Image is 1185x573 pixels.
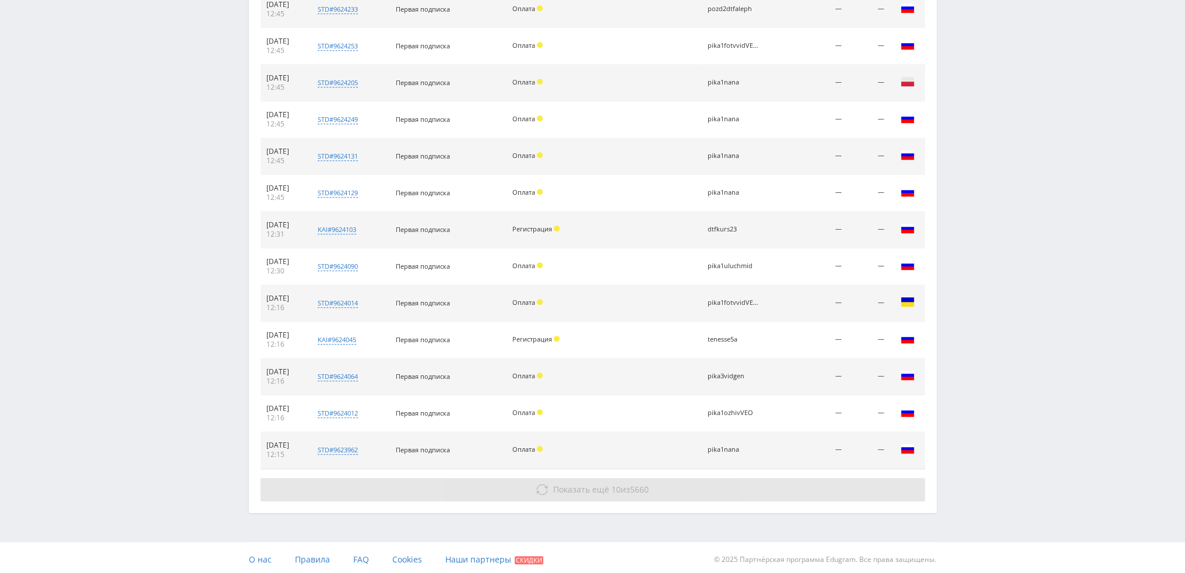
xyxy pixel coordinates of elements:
span: Холд [537,189,543,195]
div: 12:16 [266,413,301,423]
td: — [848,285,889,322]
td: — [848,358,889,395]
div: [DATE] [266,404,301,413]
span: Оплата [512,188,535,196]
div: std#9624090 [318,262,358,271]
span: Холд [537,42,543,48]
div: std#9624129 [318,188,358,198]
span: Холд [537,79,543,85]
div: pika1nana [708,115,760,123]
span: Холд [537,152,543,158]
span: Холд [537,299,543,305]
img: rus.png [901,1,915,15]
div: std#9624249 [318,115,358,124]
div: dtfkurs23 [708,226,760,233]
td: — [787,432,848,469]
td: — [848,138,889,175]
td: — [787,101,848,138]
div: std#9623962 [318,445,358,455]
td: — [787,28,848,65]
div: [DATE] [266,367,301,377]
div: std#9624012 [318,409,358,418]
td: — [848,175,889,212]
span: Холд [537,446,543,452]
div: [DATE] [266,147,301,156]
div: std#9624205 [318,78,358,87]
img: rus.png [901,442,915,456]
img: rus.png [901,258,915,272]
td: — [848,28,889,65]
div: std#9624064 [318,372,358,381]
div: pika1nana [708,446,760,454]
div: pika3vidgen [708,372,760,380]
span: Регистрация [512,224,552,233]
div: 12:16 [266,303,301,312]
div: [DATE] [266,294,301,303]
span: Первая подписка [396,41,450,50]
span: Оплата [512,78,535,86]
span: Оплата [512,445,535,454]
div: [DATE] [266,110,301,119]
span: из [553,484,649,495]
div: std#9624131 [318,152,358,161]
span: Холд [537,262,543,268]
span: Первая подписка [396,445,450,454]
span: Первая подписка [396,115,450,124]
span: Первая подписка [396,78,450,87]
td: — [848,432,889,469]
span: Наши партнеры [445,554,511,565]
div: [DATE] [266,441,301,450]
td: — [787,358,848,395]
span: Оплата [512,151,535,160]
span: Первая подписка [396,335,450,344]
img: rus.png [901,405,915,419]
div: 12:16 [266,377,301,386]
div: [DATE] [266,331,301,340]
span: Первая подписка [396,5,450,13]
div: 12:45 [266,156,301,166]
div: pika1nana [708,79,760,86]
td: — [848,212,889,248]
span: Оплата [512,371,535,380]
span: Оплата [512,114,535,123]
span: Холд [537,409,543,415]
img: rus.png [901,185,915,199]
div: 12:16 [266,340,301,349]
div: 12:15 [266,450,301,459]
div: pika1nana [708,152,760,160]
div: std#9624233 [318,5,358,14]
td: — [787,395,848,432]
div: 12:30 [266,266,301,276]
img: ukr.png [901,295,915,309]
div: [DATE] [266,73,301,83]
div: pika1uluchmid [708,262,760,270]
span: Первая подписка [396,152,450,160]
div: pozd2dtfaleph [708,5,760,13]
img: rus.png [901,38,915,52]
span: Скидки [515,556,543,564]
span: Оплата [512,261,535,270]
img: rus.png [901,111,915,125]
div: [DATE] [266,257,301,266]
td: — [848,65,889,101]
div: pika1fotvvidVEO3 [708,42,760,50]
td: — [787,285,848,322]
span: Cookies [392,554,422,565]
img: rus.png [901,332,915,346]
td: — [848,322,889,358]
span: Первая подписка [396,298,450,307]
td: — [787,322,848,358]
div: 12:45 [266,9,301,19]
span: Регистрация [512,335,552,343]
span: Первая подписка [396,372,450,381]
div: pika1nana [708,189,760,196]
span: Оплата [512,298,535,307]
div: tenesse5a [708,336,760,343]
span: Показать ещё [553,484,609,495]
td: — [787,175,848,212]
td: — [787,138,848,175]
div: kai#9624045 [318,335,356,344]
div: [DATE] [266,220,301,230]
span: FAQ [353,554,369,565]
span: 10 [611,484,621,495]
